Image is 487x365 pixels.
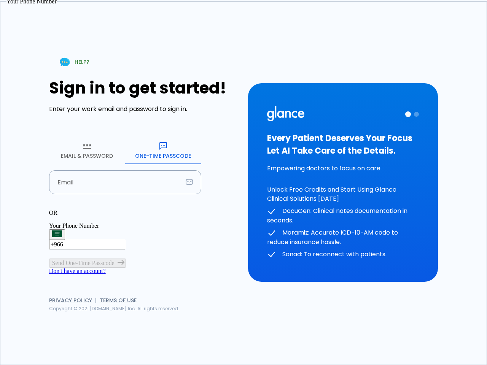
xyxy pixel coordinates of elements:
a: Privacy Policy [49,297,92,304]
button: Email & Password [49,137,125,164]
span: Copyright © 2021 [DOMAIN_NAME] Inc. All rights reserved. [49,305,179,312]
input: dr.ahmed@clinic.com [49,170,183,194]
img: Chat Support [58,56,72,69]
p: Unlock Free Credits and Start Using Glance Clinical Solutions [DATE] [267,185,419,203]
img: Saudi Arabia [52,230,62,237]
a: HELP? [49,52,99,72]
p: Empowering doctors to focus on care. [267,164,419,173]
p: Enter your work email and password to sign in. [49,105,239,114]
a: Terms of Use [100,297,137,304]
h3: Every Patient Deserves Your Focus Let AI Take Care of the Details. [267,132,419,157]
a: Don't have an account? [49,268,106,274]
label: Your Phone Number [49,222,99,229]
p: Sanad: To reconnect with patients. [267,250,419,259]
h1: Sign in to get started! [49,79,239,97]
p: OR [49,209,201,216]
button: Select country [49,229,65,240]
span: | [95,297,97,304]
button: One-Time Passcode [125,137,201,164]
button: Send One-Time Passcode [49,259,126,268]
p: DocuGen: Clinical notes documentation in seconds. [267,206,419,225]
p: Moramiz: Accurate ICD-10-AM code to reduce insurance hassle. [267,228,419,247]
